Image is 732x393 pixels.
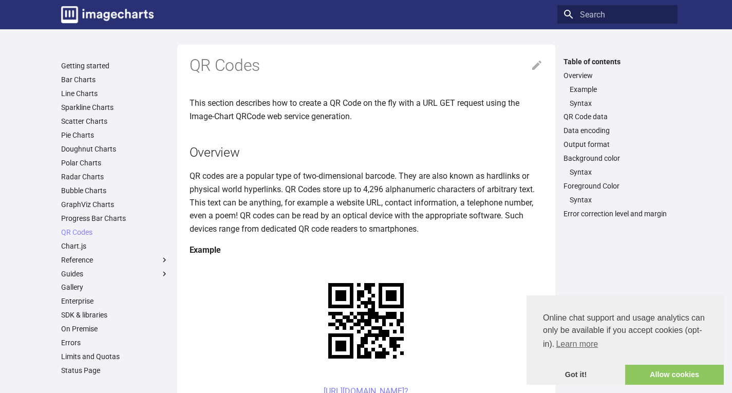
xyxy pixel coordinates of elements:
[190,143,543,161] h2: Overview
[190,97,543,123] p: This section describes how to create a QR Code on the fly with a URL GET request using the Image-...
[61,310,169,320] a: SDK & libraries
[61,117,169,126] a: Scatter Charts
[61,352,169,361] a: Limits and Quotas
[61,214,169,223] a: Progress Bar Charts
[557,57,678,66] label: Table of contents
[61,89,169,98] a: Line Charts
[61,255,169,265] label: Reference
[190,244,543,257] h4: Example
[310,265,422,377] img: chart
[61,324,169,333] a: On Premise
[570,85,671,94] a: Example
[564,209,671,218] a: Error correction level and margin
[564,140,671,149] a: Output format
[190,170,543,235] p: QR codes are a popular type of two-dimensional barcode. They are also known as hardlinks or physi...
[564,181,671,191] a: Foreground Color
[564,167,671,177] nav: Background color
[61,241,169,251] a: Chart.js
[527,365,625,385] a: dismiss cookie message
[61,144,169,154] a: Doughnut Charts
[57,2,158,27] a: Image-Charts documentation
[61,283,169,292] a: Gallery
[61,172,169,181] a: Radar Charts
[554,336,599,352] a: learn more about cookies
[564,85,671,108] nav: Overview
[564,195,671,204] nav: Foreground Color
[61,366,169,375] a: Status Page
[570,99,671,108] a: Syntax
[564,112,671,121] a: QR Code data
[61,130,169,140] a: Pie Charts
[564,126,671,135] a: Data encoding
[61,269,169,278] label: Guides
[557,5,678,24] input: Search
[570,195,671,204] a: Syntax
[61,296,169,306] a: Enterprise
[61,158,169,167] a: Polar Charts
[61,103,169,112] a: Sparkline Charts
[564,71,671,80] a: Overview
[61,6,154,23] img: logo
[61,228,169,237] a: QR Codes
[61,61,169,70] a: Getting started
[61,338,169,347] a: Errors
[570,167,671,177] a: Syntax
[625,365,724,385] a: allow cookies
[527,295,724,385] div: cookieconsent
[564,154,671,163] a: Background color
[190,55,543,77] h1: QR Codes
[557,57,678,219] nav: Table of contents
[61,380,169,389] a: Changelog
[543,312,707,352] span: Online chat support and usage analytics can only be available if you accept cookies (opt-in).
[61,200,169,209] a: GraphViz Charts
[61,75,169,84] a: Bar Charts
[61,186,169,195] a: Bubble Charts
